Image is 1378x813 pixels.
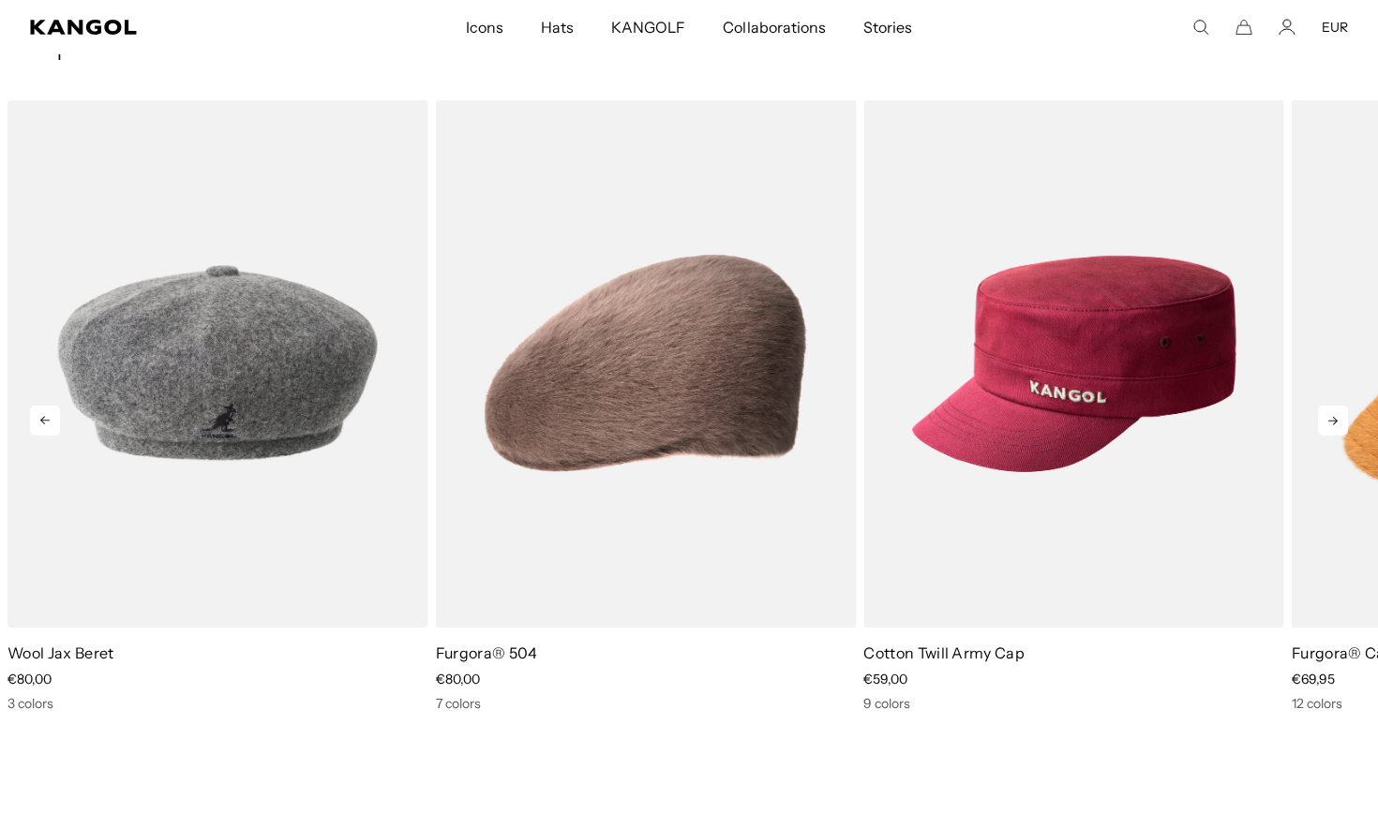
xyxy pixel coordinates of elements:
[30,20,308,35] a: Kangol
[863,643,1025,662] a: Cotton Twill Army Cap
[863,695,1284,712] div: 9 colors
[7,643,113,662] a: Wool Jax Beret
[428,100,857,712] div: 4 of 10
[863,100,1284,628] img: Cotton Twill Army Cap
[436,695,857,712] div: 7 colors
[1192,19,1209,36] summary: Search here
[856,100,1284,712] div: 5 of 10
[7,100,428,628] img: Wool Jax Beret
[1292,671,1335,687] span: €69,95
[1279,19,1296,36] a: Account
[436,671,480,687] span: €80,00
[436,100,857,628] img: Furgora® 504
[1236,19,1252,36] button: Cart
[7,695,428,712] div: 3 colors
[7,671,52,687] span: €80,00
[863,671,907,687] span: €59,00
[1322,19,1348,36] button: EUR
[436,643,538,662] a: Furgora® 504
